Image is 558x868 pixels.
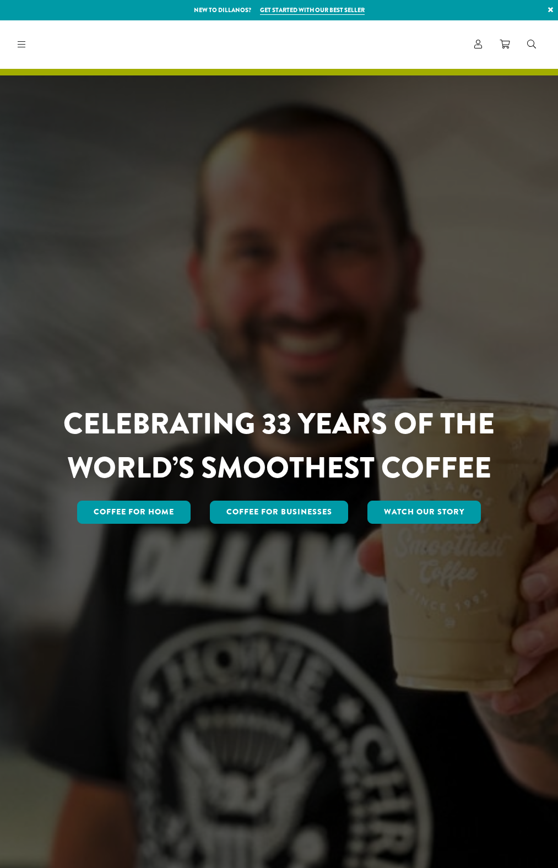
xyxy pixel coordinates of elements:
[210,501,349,524] a: Coffee For Businesses
[367,501,481,524] a: Watch Our Story
[260,6,365,15] a: Get started with our best seller
[53,402,505,490] h1: CELEBRATING 33 YEARS OF THE WORLD’S SMOOTHEST COFFEE
[518,35,545,53] a: Search
[77,501,191,524] a: Coffee for Home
